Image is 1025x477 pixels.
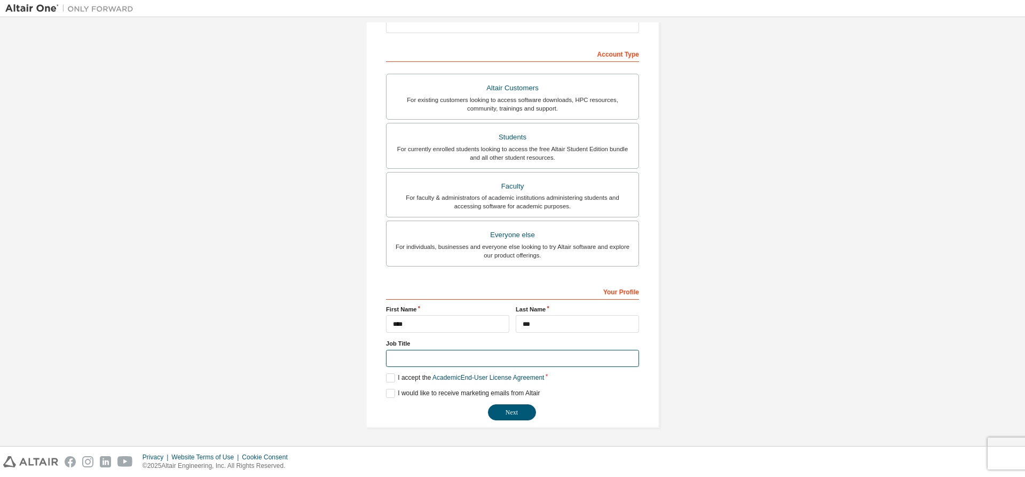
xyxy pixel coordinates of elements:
[393,96,632,113] div: For existing customers looking to access software downloads, HPC resources, community, trainings ...
[393,81,632,96] div: Altair Customers
[386,339,639,348] label: Job Title
[393,179,632,194] div: Faculty
[386,373,544,382] label: I accept the
[3,456,58,467] img: altair_logo.svg
[82,456,93,467] img: instagram.svg
[143,462,294,471] p: © 2025 Altair Engineering, Inc. All Rights Reserved.
[386,45,639,62] div: Account Type
[242,453,294,462] div: Cookie Consent
[117,456,133,467] img: youtube.svg
[5,3,139,14] img: Altair One
[171,453,242,462] div: Website Terms of Use
[393,243,632,260] div: For individuals, businesses and everyone else looking to try Altair software and explore our prod...
[432,374,544,381] a: Academic End-User License Agreement
[386,283,639,300] div: Your Profile
[393,145,632,162] div: For currently enrolled students looking to access the free Altair Student Edition bundle and all ...
[516,305,639,314] label: Last Name
[393,228,632,243] div: Everyone else
[100,456,111,467] img: linkedin.svg
[65,456,76,467] img: facebook.svg
[488,404,536,420] button: Next
[386,389,540,398] label: I would like to receive marketing emails from Altair
[393,193,632,210] div: For faculty & administrators of academic institutions administering students and accessing softwa...
[143,453,171,462] div: Privacy
[393,130,632,145] div: Students
[386,305,509,314] label: First Name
